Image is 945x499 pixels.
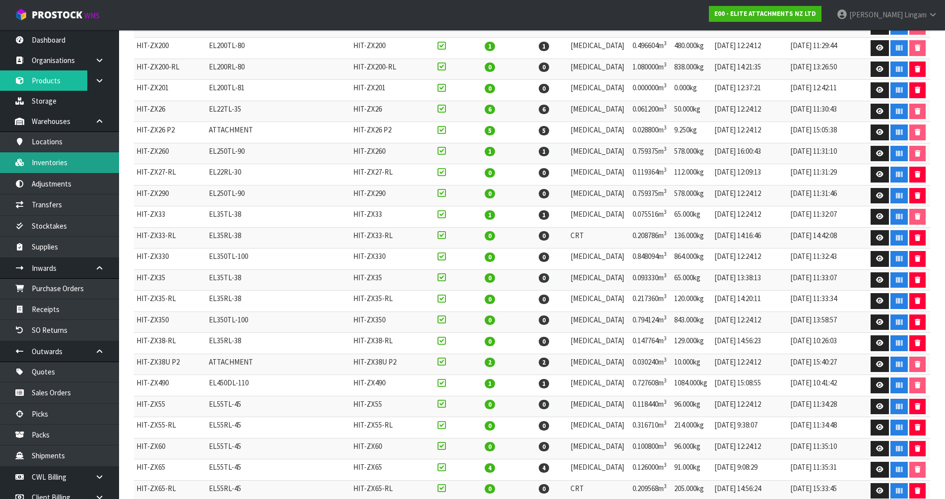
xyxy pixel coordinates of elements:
td: HIT-ZX260 [351,143,423,164]
sup: 3 [664,377,667,384]
td: 10.000kg [672,354,712,375]
td: EL35TL-38 [206,269,351,291]
td: 0.208786m [630,227,672,249]
td: HIT-ZX55-RL [134,417,206,438]
a: E00 - ELITE ATTACHMENTS NZ LTD [709,6,821,22]
td: [MEDICAL_DATA] [568,333,630,354]
sup: 3 [664,208,667,215]
sup: 3 [664,335,667,342]
td: [DATE] 14:16:46 [712,227,788,249]
td: HIT-ZX55 [351,396,423,417]
span: 1 [485,42,495,51]
td: [DATE] 15:05:38 [788,122,866,143]
td: HIT-ZX38U P2 [134,354,206,375]
td: [MEDICAL_DATA] [568,143,630,164]
td: [DATE] 11:34:48 [788,417,866,438]
td: HIT-ZX55 [134,396,206,417]
span: 1 [539,147,549,156]
td: 864.000kg [672,249,712,270]
td: [MEDICAL_DATA] [568,249,630,270]
td: HIT-ZX201 [351,80,423,101]
td: EL250TL-90 [206,185,351,206]
td: [MEDICAL_DATA] [568,417,630,438]
span: 6 [485,105,495,114]
td: [MEDICAL_DATA] [568,312,630,333]
td: 9.250kg [672,122,712,143]
td: HIT-ZX26 P2 [351,122,423,143]
td: EL200TL-81 [206,80,351,101]
td: EL55TL-45 [206,459,351,481]
td: 0.794124m [630,312,672,333]
td: EL35RL-38 [206,291,351,312]
td: EL55RL-45 [206,417,351,438]
td: 843.000kg [672,312,712,333]
td: [DATE] 12:24:12 [712,101,788,122]
span: 0 [485,337,495,346]
td: 96.000kg [672,438,712,459]
img: cube-alt.png [15,8,27,21]
td: HIT-ZX35 [134,269,206,291]
td: EL200TL-80 [206,38,351,59]
td: [DATE] 13:26:50 [788,59,866,80]
td: 65.000kg [672,206,712,228]
td: EL22RL-30 [206,164,351,186]
td: EL250TL-90 [206,143,351,164]
span: 1 [485,147,495,156]
span: 0 [539,337,549,346]
td: ATTACHMENT [206,354,351,375]
span: 0 [539,315,549,325]
td: HIT-ZX60 [351,438,423,459]
span: 0 [485,168,495,178]
td: [MEDICAL_DATA] [568,269,630,291]
td: [MEDICAL_DATA] [568,354,630,375]
td: 0.061200m [630,101,672,122]
sup: 3 [664,166,667,173]
td: [DATE] 15:40:27 [788,354,866,375]
td: [DATE] 12:42:11 [788,80,866,101]
sup: 3 [664,230,667,237]
span: 0 [485,442,495,451]
span: 0 [539,442,549,451]
span: 0 [539,84,549,93]
td: [MEDICAL_DATA] [568,164,630,186]
span: 1 [539,379,549,388]
td: HIT-ZX35-RL [134,291,206,312]
span: 0 [539,400,549,409]
sup: 3 [664,272,667,279]
td: CRT [568,227,630,249]
sup: 3 [664,461,667,468]
td: EL350TL-100 [206,249,351,270]
td: HIT-ZX33-RL [134,227,206,249]
td: HIT-ZX33-RL [351,227,423,249]
td: 578.000kg [672,143,712,164]
td: HIT-ZX26 [134,101,206,122]
sup: 3 [664,440,667,447]
span: 0 [485,252,495,262]
span: [PERSON_NAME] [849,10,903,19]
td: [MEDICAL_DATA] [568,438,630,459]
td: 0.316710m [630,417,672,438]
span: 0 [539,252,549,262]
span: 0 [539,62,549,72]
td: [DATE] 15:08:55 [712,375,788,396]
td: 1.080000m [630,59,672,80]
span: 0 [539,273,549,283]
span: 0 [539,421,549,431]
td: [DATE] 14:21:35 [712,59,788,80]
td: EL200RL-80 [206,59,351,80]
sup: 3 [664,314,667,321]
td: 91.000kg [672,459,712,481]
td: HIT-ZX33 [134,206,206,228]
td: HIT-ZX200-RL [351,59,423,80]
sup: 3 [664,124,667,131]
td: 120.000kg [672,291,712,312]
td: [DATE] 12:24:12 [712,185,788,206]
td: 0.093330m [630,269,672,291]
td: [DATE] 14:56:23 [712,333,788,354]
td: HIT-ZX35-RL [351,291,423,312]
span: 1 [539,210,549,220]
td: [MEDICAL_DATA] [568,38,630,59]
td: [DATE] 13:38:13 [712,269,788,291]
td: 65.000kg [672,269,712,291]
td: HIT-ZX490 [134,375,206,396]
